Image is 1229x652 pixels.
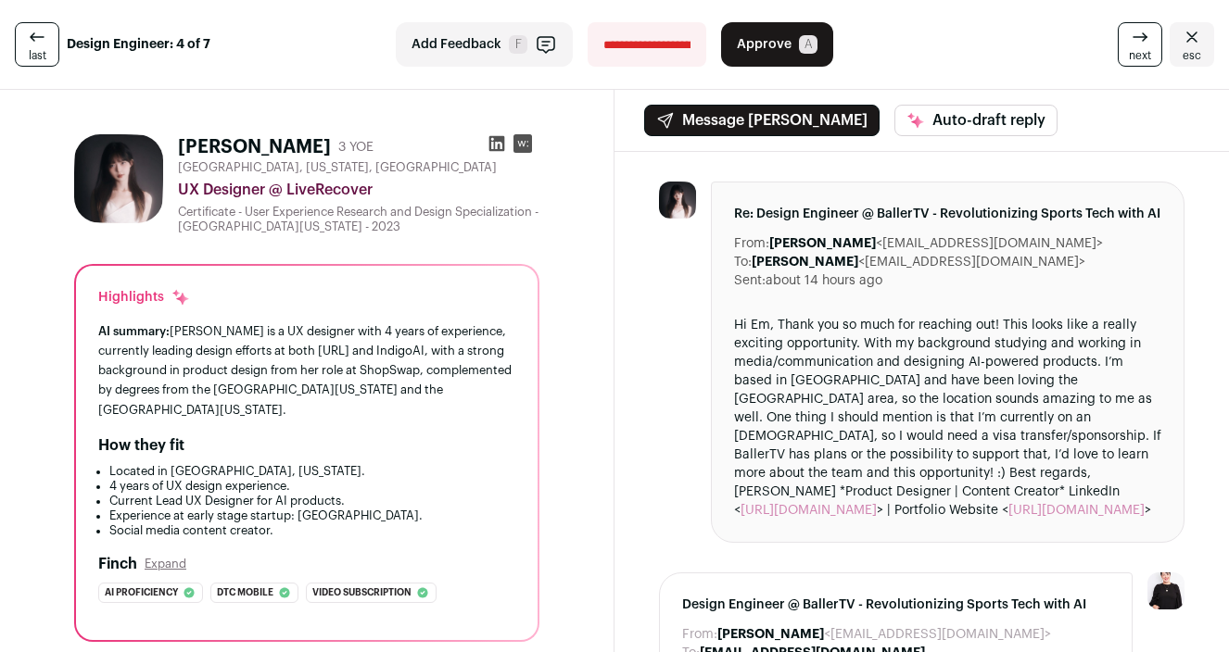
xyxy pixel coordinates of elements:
[178,179,539,201] div: UX Designer @ LiveRecover
[769,234,1103,253] dd: <[EMAIL_ADDRESS][DOMAIN_NAME]>
[74,134,163,223] img: 9d9a6257cb6ace7c4f5fd8bab5f7d57ceed75164a618c0a2a35a7fa463ab6fc0.jpg
[217,583,273,602] span: Dtc mobile
[1118,22,1162,67] a: next
[178,134,331,160] h1: [PERSON_NAME]
[1183,48,1201,63] span: esc
[799,35,817,54] span: A
[734,253,752,271] dt: To:
[109,479,515,494] li: 4 years of UX design experience.
[1129,48,1151,63] span: next
[1147,572,1185,609] img: 9240684-medium_jpg
[734,316,1161,520] div: Hi Em, Thank you so much for reaching out! This looks like a really exciting opportunity. With my...
[682,625,717,644] dt: From:
[98,321,515,420] div: [PERSON_NAME] is a UX designer with 4 years of experience, currently leading design efforts at bo...
[98,553,137,575] h2: Finch
[312,583,412,602] span: Video subscription
[15,22,59,67] a: last
[734,271,766,290] dt: Sent:
[509,35,527,54] span: F
[178,160,497,175] span: [GEOGRAPHIC_DATA], [US_STATE], [GEOGRAPHIC_DATA]
[769,237,876,250] b: [PERSON_NAME]
[178,205,539,234] div: Certificate - User Experience Research and Design Specialization - [GEOGRAPHIC_DATA][US_STATE] - ...
[894,105,1058,136] button: Auto-draft reply
[412,35,501,54] span: Add Feedback
[109,464,515,479] li: Located in [GEOGRAPHIC_DATA], [US_STATE].
[741,504,877,517] a: [URL][DOMAIN_NAME]
[734,234,769,253] dt: From:
[145,557,186,571] button: Expand
[734,205,1161,223] span: Re: Design Engineer @ BallerTV - Revolutionizing Sports Tech with AI
[29,48,46,63] span: last
[752,253,1085,271] dd: <[EMAIL_ADDRESS][DOMAIN_NAME]>
[752,256,858,269] b: [PERSON_NAME]
[721,22,833,67] button: Approve A
[98,325,170,337] span: AI summary:
[109,508,515,523] li: Experience at early stage startup: [GEOGRAPHIC_DATA].
[644,105,880,136] button: Message [PERSON_NAME]
[67,35,210,54] strong: Design Engineer: 4 of 7
[338,138,374,157] div: 3 YOE
[659,182,696,219] img: 9d9a6257cb6ace7c4f5fd8bab5f7d57ceed75164a618c0a2a35a7fa463ab6fc0.jpg
[682,596,1109,614] span: Design Engineer @ BallerTV - Revolutionizing Sports Tech with AI
[717,628,824,641] b: [PERSON_NAME]
[1170,22,1214,67] a: Close
[105,583,178,602] span: Ai proficiency
[109,523,515,538] li: Social media content creator.
[1008,504,1145,517] a: [URL][DOMAIN_NAME]
[98,434,184,457] h2: How they fit
[109,494,515,508] li: Current Lead UX Designer for AI products.
[396,22,573,67] button: Add Feedback F
[737,35,792,54] span: Approve
[766,271,882,290] dd: about 14 hours ago
[717,625,1051,644] dd: <[EMAIL_ADDRESS][DOMAIN_NAME]>
[98,288,190,307] div: Highlights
